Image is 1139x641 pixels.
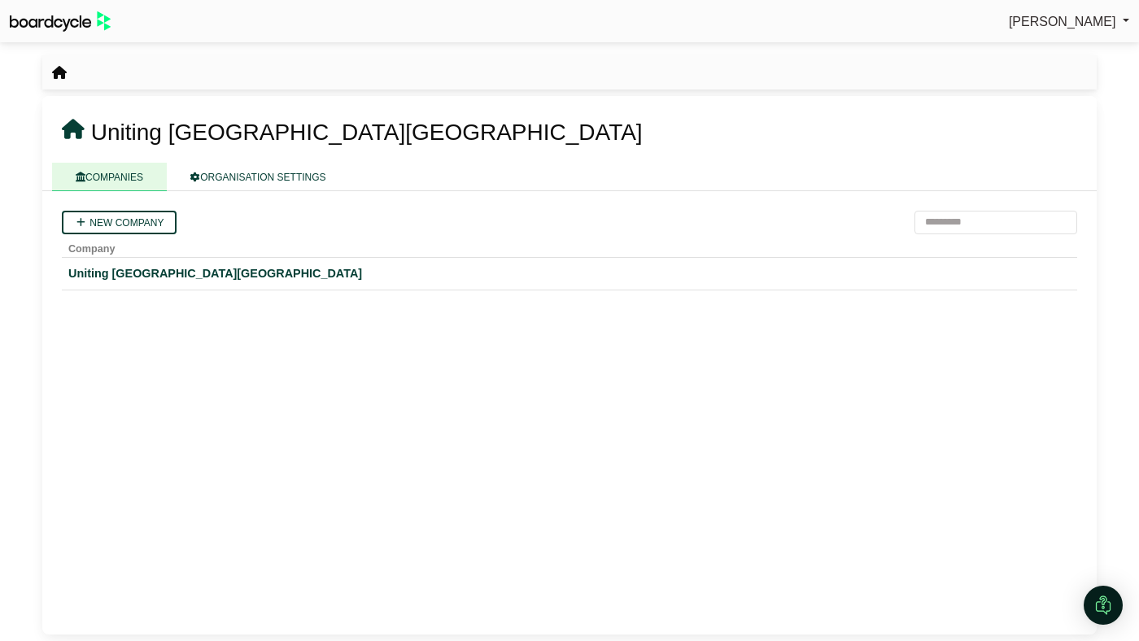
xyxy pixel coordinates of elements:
span: Uniting [GEOGRAPHIC_DATA][GEOGRAPHIC_DATA] [91,120,643,145]
th: Company [62,234,1077,258]
a: Uniting [GEOGRAPHIC_DATA][GEOGRAPHIC_DATA] [68,264,1071,283]
a: ORGANISATION SETTINGS [167,163,349,191]
a: COMPANIES [52,163,167,191]
span: [PERSON_NAME] [1009,15,1116,28]
a: New company [62,211,177,234]
a: [PERSON_NAME] [1009,11,1129,33]
img: BoardcycleBlackGreen-aaafeed430059cb809a45853b8cf6d952af9d84e6e89e1f1685b34bfd5cb7d64.svg [10,11,111,32]
nav: breadcrumb [52,63,67,84]
div: Open Intercom Messenger [1084,586,1123,625]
